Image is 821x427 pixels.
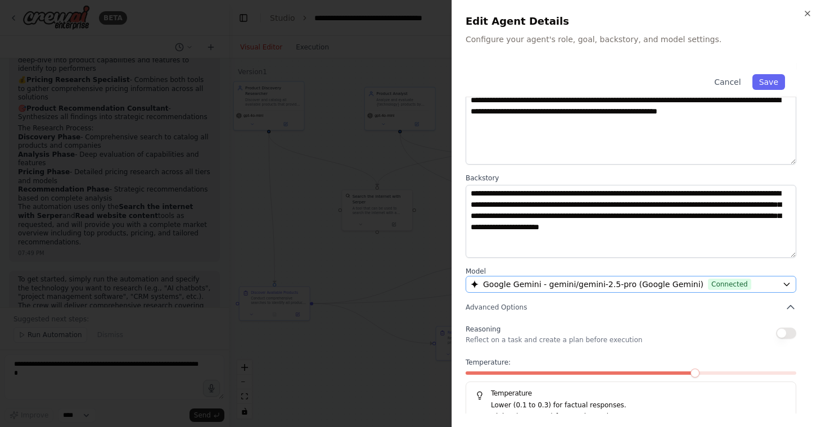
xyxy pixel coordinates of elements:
h5: Temperature [475,389,787,398]
button: Google Gemini - gemini/gemini-2.5-pro (Google Gemini)Connected [466,276,796,293]
span: Reasoning [466,325,500,333]
p: Lower (0.1 to 0.3) for factual responses. [491,400,787,411]
p: Higher (0.7 to 0.9) for creative tasks. [491,411,787,423]
span: Advanced Options [466,303,527,312]
span: Google Gemini - gemini/gemini-2.5-pro (Google Gemini) [483,279,703,290]
button: Save [752,74,785,90]
button: Cancel [707,74,747,90]
label: Backstory [466,174,796,183]
span: Temperature: [466,358,511,367]
p: Configure your agent's role, goal, backstory, and model settings. [466,34,808,45]
label: Model [466,267,796,276]
button: Advanced Options [466,302,796,313]
span: Connected [708,279,751,290]
p: Reflect on a task and create a plan before execution [466,335,642,344]
h2: Edit Agent Details [466,13,808,29]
